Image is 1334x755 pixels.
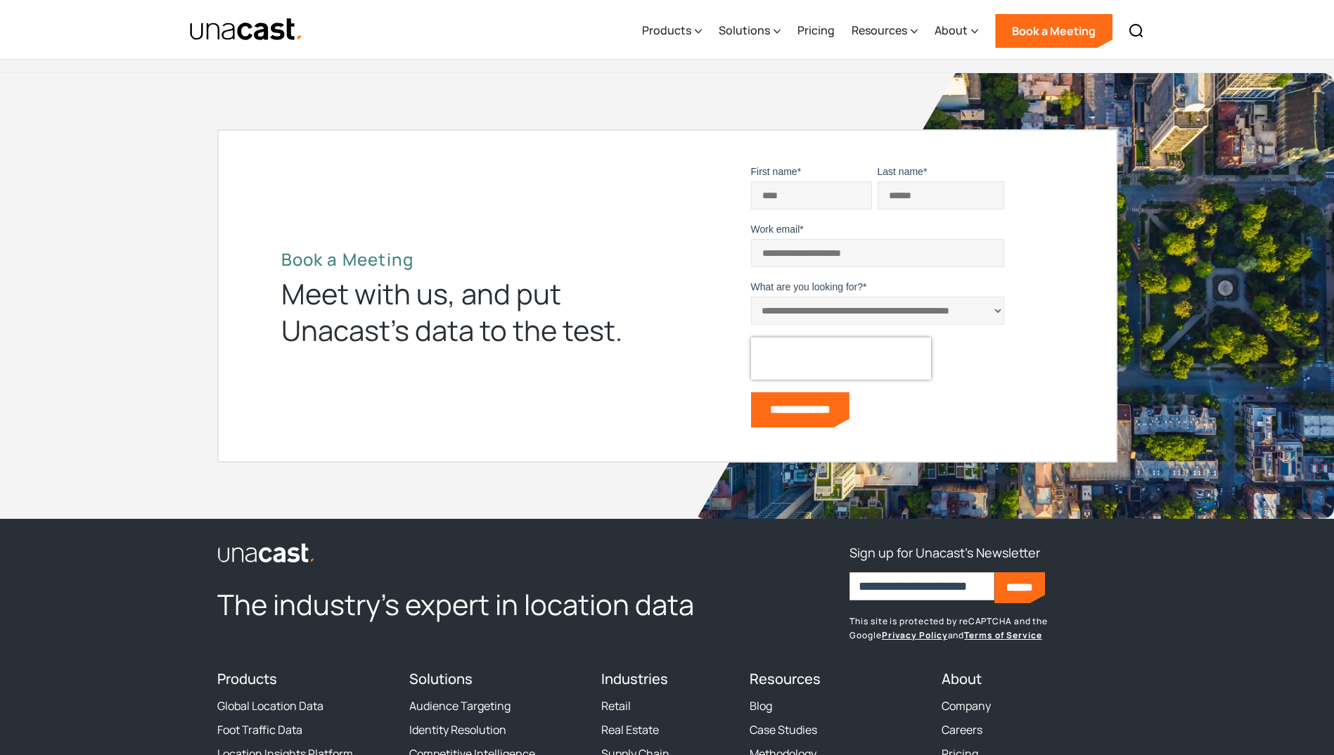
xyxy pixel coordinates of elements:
a: Company [942,699,991,713]
a: link to the homepage [217,541,733,564]
a: Global Location Data [217,699,323,713]
img: Search icon [1128,22,1145,39]
a: Case Studies [750,723,817,737]
a: Retail [601,699,631,713]
a: home [189,18,304,42]
a: Foot Traffic Data [217,723,302,737]
h4: About [942,671,1117,688]
a: Book a Meeting [995,14,1112,48]
h2: Book a Meeting [281,249,647,270]
img: Unacast text logo [189,18,304,42]
h4: Resources [750,671,925,688]
img: bird's eye view of the city [693,73,1334,519]
h3: Sign up for Unacast's Newsletter [849,541,1040,564]
div: Solutions [719,2,781,60]
div: Products [642,2,702,60]
div: Resources [852,2,918,60]
img: Unacast logo [217,543,316,564]
div: About [935,2,978,60]
h4: Industries [601,671,733,688]
h2: The industry’s expert in location data [217,586,733,623]
div: About [935,22,968,39]
span: What are you looking for? [751,281,864,292]
a: Solutions [409,669,473,688]
iframe: reCAPTCHA [751,337,931,380]
a: Real Estate [601,723,659,737]
div: Products [642,22,691,39]
p: This site is protected by reCAPTCHA and the Google and [849,614,1117,643]
span: Work email [751,224,800,235]
div: Solutions [719,22,770,39]
a: Identity Resolution [409,723,506,737]
a: Blog [750,699,772,713]
div: Resources [852,22,907,39]
a: Pricing [797,2,835,60]
a: Terms of Service [964,629,1041,641]
a: Audience Targeting [409,699,511,713]
a: Privacy Policy [882,629,948,641]
span: Last name [878,166,923,177]
span: First name [751,166,797,177]
a: Careers [942,723,982,737]
a: Products [217,669,277,688]
div: Meet with us, and put Unacast’s data to the test. [281,276,647,349]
